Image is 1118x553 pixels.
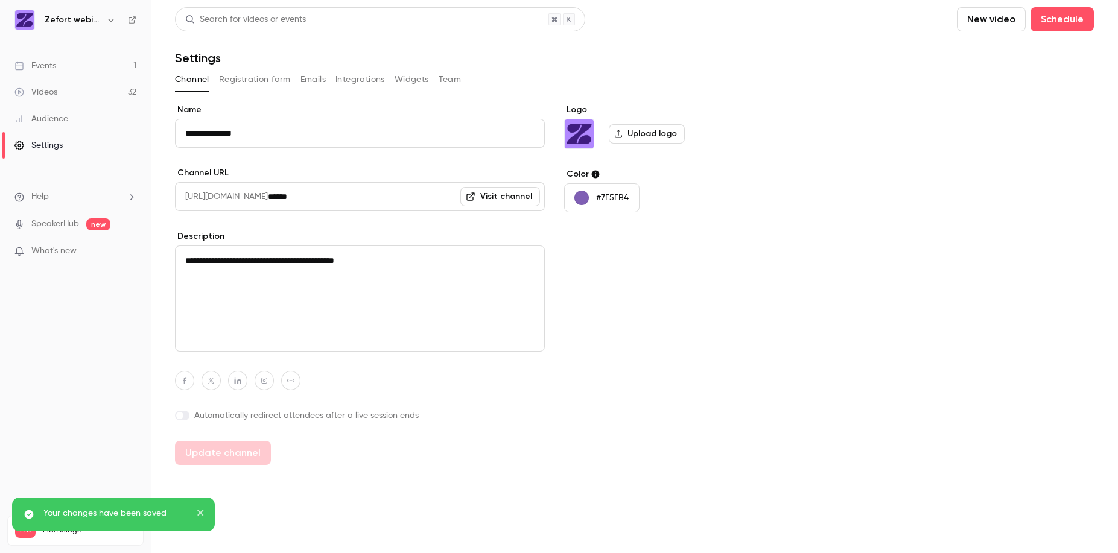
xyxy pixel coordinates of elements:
li: help-dropdown-opener [14,191,136,203]
iframe: Noticeable Trigger [122,246,136,257]
p: #7F5FB4 [596,192,629,204]
button: #7F5FB4 [564,183,640,212]
div: Videos [14,86,57,98]
img: Zefort webinars [15,10,34,30]
span: What's new [31,245,77,258]
button: Registration form [219,70,291,89]
span: [URL][DOMAIN_NAME] [175,182,268,211]
section: Logo [564,104,749,149]
a: SpeakerHub [31,218,79,230]
p: Your changes have been saved [43,507,188,519]
button: Channel [175,70,209,89]
h1: Settings [175,51,221,65]
button: close [197,507,205,522]
a: Visit channel [460,187,540,206]
label: Color [564,168,749,180]
img: Zefort webinars [565,119,594,148]
div: Events [14,60,56,72]
label: Logo [564,104,749,116]
button: Integrations [335,70,385,89]
div: Search for videos or events [185,13,306,26]
label: Upload logo [609,124,685,144]
span: Help [31,191,49,203]
button: New video [957,7,1026,31]
button: Widgets [395,70,429,89]
button: Emails [300,70,326,89]
span: new [86,218,110,230]
button: Schedule [1031,7,1094,31]
div: Audience [14,113,68,125]
label: Channel URL [175,167,545,179]
label: Name [175,104,545,116]
h6: Zefort webinars [45,14,101,26]
label: Description [175,230,545,242]
div: Settings [14,139,63,151]
button: Team [439,70,462,89]
label: Automatically redirect attendees after a live session ends [175,409,545,422]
